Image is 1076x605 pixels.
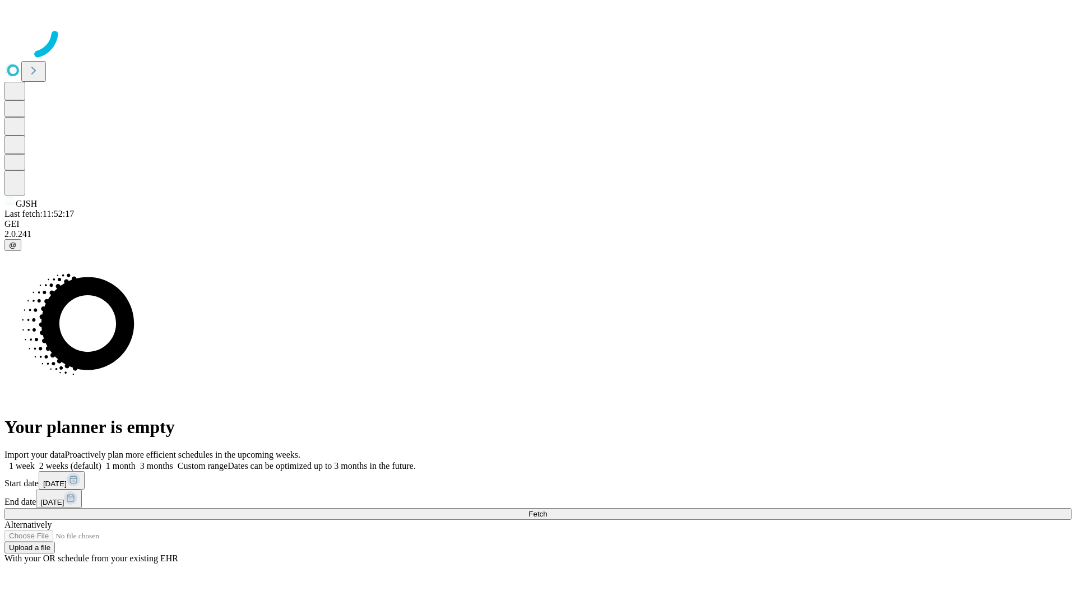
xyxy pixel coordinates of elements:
[528,510,547,518] span: Fetch
[178,461,228,471] span: Custom range
[4,490,1072,508] div: End date
[9,461,35,471] span: 1 week
[4,553,178,563] span: With your OR schedule from your existing EHR
[4,229,1072,239] div: 2.0.241
[228,461,415,471] span: Dates can be optimized up to 3 months in the future.
[4,209,74,218] span: Last fetch: 11:52:17
[4,542,55,553] button: Upload a file
[4,219,1072,229] div: GEI
[106,461,136,471] span: 1 month
[4,450,65,459] span: Import your data
[4,520,52,529] span: Alternatively
[39,471,85,490] button: [DATE]
[4,417,1072,438] h1: Your planner is empty
[4,508,1072,520] button: Fetch
[36,490,82,508] button: [DATE]
[4,239,21,251] button: @
[43,480,67,488] span: [DATE]
[4,471,1072,490] div: Start date
[16,199,37,208] span: GJSH
[65,450,300,459] span: Proactively plan more efficient schedules in the upcoming weeks.
[39,461,101,471] span: 2 weeks (default)
[9,241,17,249] span: @
[40,498,64,506] span: [DATE]
[140,461,173,471] span: 3 months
